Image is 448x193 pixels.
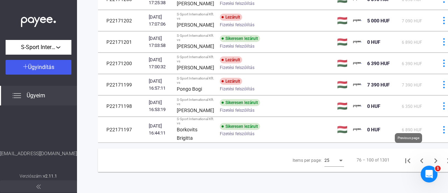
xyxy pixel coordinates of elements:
[440,38,448,46] img: more-blue
[220,63,254,72] span: Fizetési felszólítás
[220,99,260,106] div: Sikeresen lezárult
[98,74,146,95] td: P22171199
[402,83,422,88] span: 7 390 HUF
[402,40,422,45] span: 6 890 HUF
[177,98,214,106] div: S-Sport International Kft. vs
[421,166,437,182] iframe: Intercom live chat
[149,35,171,49] div: [DATE] 17:03:58
[402,61,422,66] span: 6 390 HUF
[177,34,214,42] div: S-Sport International Kft. vs
[415,153,429,167] button: Previous page
[220,21,254,29] span: Fizetési felszólítás
[395,133,422,143] div: Previous page
[98,10,146,31] td: P22171202
[177,117,214,125] div: S-Sport International Kft. vs
[334,117,350,143] td: 🇭🇺
[429,153,443,167] button: Next page
[293,156,322,165] div: Items per page:
[13,91,21,100] img: list.svg
[440,126,448,133] img: more-blue
[177,86,202,92] strong: Pongo Bogi
[177,55,214,63] div: S-Sport International Kft. vs
[177,108,214,113] strong: [PERSON_NAME]
[440,102,448,110] img: more-blue
[334,32,350,53] td: 🇭🇺
[220,85,254,93] span: Fizetési felszólítás
[6,40,71,55] button: S-Sport International Kft.
[220,14,242,21] div: Lezárult
[367,39,380,45] span: 0 HUF
[220,56,242,63] div: Lezárult
[220,123,260,130] div: Sikeresen lezárult
[177,1,214,6] strong: [PERSON_NAME]
[220,78,242,85] div: Lezárult
[357,156,390,164] div: 76 – 100 of 1301
[177,12,214,21] div: S-Sport International Kft. vs
[334,74,350,95] td: 🇭🇺
[324,158,329,163] span: 25
[21,43,56,51] span: S-Sport International Kft.
[21,13,56,27] img: white-payee-white-dot.svg
[220,42,254,50] span: Fizetési felszólítás
[98,53,146,74] td: P22171200
[177,22,214,28] strong: [PERSON_NAME]
[401,153,415,167] button: First page
[367,127,380,132] span: 0 HUF
[440,60,448,67] img: more-blue
[334,96,350,117] td: 🇭🇺
[353,59,362,68] img: payee-logo
[28,64,54,70] span: Ügyindítás
[334,10,350,31] td: 🇭🇺
[440,81,448,88] img: more-blue
[149,56,171,70] div: [DATE] 17:00:32
[367,82,390,88] span: 7 390 HUF
[367,18,390,23] span: 5 000 HUF
[353,38,362,46] img: payee-logo
[98,96,146,117] td: P22171198
[177,43,214,49] strong: [PERSON_NAME]
[220,35,260,42] div: Sikeresen lezárult
[435,166,441,171] span: 1
[177,65,214,70] strong: [PERSON_NAME]
[220,130,254,138] span: Fizetési felszólítás
[367,61,390,66] span: 6 390 HUF
[402,104,422,109] span: 6 350 HUF
[43,174,57,179] strong: v2.11.1
[98,117,146,143] td: P22171197
[149,123,171,137] div: [DATE] 16:44:11
[98,32,146,53] td: P22171201
[324,156,344,164] mat-select: Items per page:
[27,91,45,100] span: Ügyeim
[149,14,171,28] div: [DATE] 17:07:06
[23,64,28,69] img: plus-white.svg
[149,78,171,92] div: [DATE] 16:57:11
[367,103,380,109] span: 0 HUF
[6,60,71,75] button: Ügyindítás
[149,99,171,113] div: [DATE] 16:53:19
[353,125,362,134] img: payee-logo
[353,102,362,110] img: payee-logo
[440,17,448,24] img: more-blue
[177,76,214,85] div: S-Sport International Kft. vs
[353,81,362,89] img: payee-logo
[402,19,422,23] span: 7 090 HUF
[177,127,197,141] strong: Borkovits Brigitta
[334,53,350,74] td: 🇭🇺
[402,127,422,132] span: 6 890 HUF
[36,185,41,189] img: arrow-double-left-grey.svg
[220,106,254,115] span: Fizetési felszólítás
[353,16,362,25] img: payee-logo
